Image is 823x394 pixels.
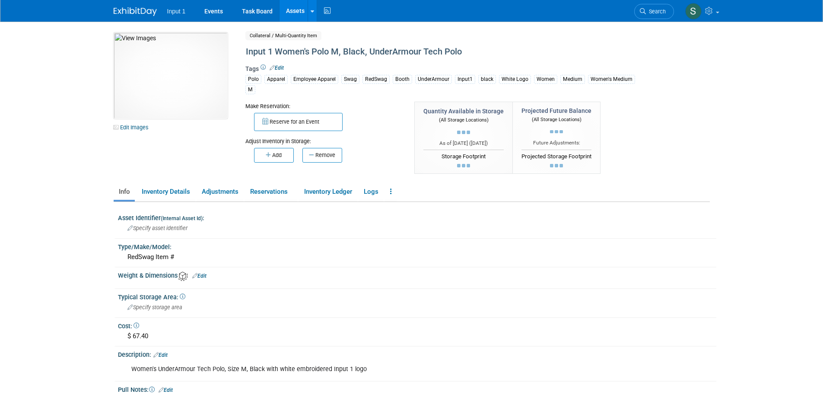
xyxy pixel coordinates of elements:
div: Quantity Available in Storage [423,107,504,115]
div: As of [DATE] ( ) [423,140,504,147]
img: loading... [550,130,563,134]
div: RedSwag Item # [124,250,710,264]
button: Remove [302,148,342,163]
button: Reserve for an Event [254,113,343,131]
a: Reservations [245,184,297,199]
small: (Internal Asset Id) [161,215,203,221]
img: View Images [114,32,228,119]
span: Typical Storage Area: [118,294,185,301]
div: (All Storage Locations) [423,115,504,124]
div: Projected Storage Footprint [521,150,591,161]
div: Employee Apparel [291,75,338,84]
img: ExhibitDay [114,7,157,16]
a: Inventory Details [137,184,195,199]
div: White Logo [499,75,531,84]
div: Description: [118,348,716,359]
div: Weight & Dimensions [118,269,716,281]
div: Medium [560,75,585,84]
div: Asset Identifier : [118,211,716,222]
div: Women's UnderArmour Tech Polo, Size M, Black with white embroidered Input 1 logo [125,361,604,378]
a: Edit [192,273,207,279]
div: Polo [245,75,261,84]
div: Input1 [455,75,475,84]
span: Input 1 [167,8,186,15]
div: Swag [341,75,359,84]
div: Storage Footprint [423,150,504,161]
div: Tags [245,64,639,100]
a: Edit [159,387,173,393]
span: Collateral / Multi-Quantity Item [245,31,321,40]
div: black [478,75,496,84]
div: M [245,85,255,94]
div: Apparel [264,75,288,84]
a: Search [634,4,674,19]
div: Adjust Inventory in Storage: [245,131,402,145]
img: loading... [457,131,470,134]
a: Logs [359,184,383,199]
span: [DATE] [471,140,486,146]
div: Women's Medium [588,75,635,84]
div: Women [534,75,557,84]
div: UnderArmour [415,75,452,84]
a: Adjustments [197,184,243,199]
div: Future Adjustments: [521,139,591,147]
div: (All Storage Locations) [521,115,591,123]
a: Info [114,184,135,199]
img: loading... [457,164,470,167]
img: Susan Stout [685,3,702,19]
span: Specify storage area [127,304,182,311]
img: Asset Weight and Dimensions [178,272,188,281]
button: Add [254,148,294,163]
div: Input 1 Women's Polo M, Black, UnderArmour Tech Polo [243,44,639,60]
div: Projected Future Balance [521,106,591,115]
div: Cost: [118,320,716,330]
div: $ 67.40 [124,330,710,343]
div: Booth [393,75,412,84]
div: Type/Make/Model: [118,240,716,251]
div: RedSwag [362,75,390,84]
span: Specify asset identifier [127,225,187,231]
div: Make Reservation: [245,102,402,110]
a: Inventory Ledger [299,184,357,199]
a: Edit [153,352,168,358]
span: Search [646,8,666,15]
a: Edit [270,65,284,71]
a: Edit Images [114,122,152,133]
img: loading... [550,164,563,167]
